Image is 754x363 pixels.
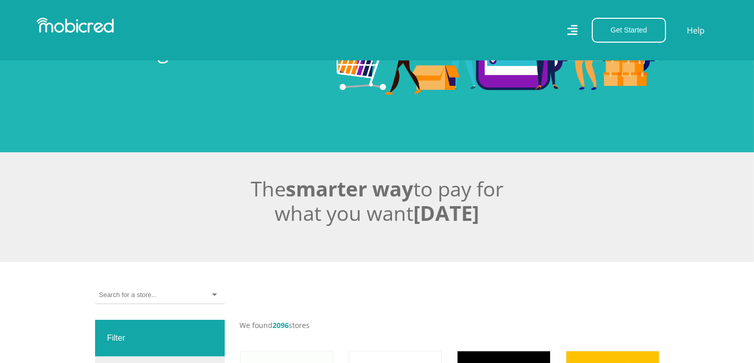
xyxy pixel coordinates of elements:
[240,320,659,331] p: We found stores
[95,14,321,63] h2: Browse offering Mobicred
[37,18,114,33] img: Mobicred
[95,320,225,356] div: Filter
[273,320,289,330] span: 2096
[686,24,705,37] a: Help
[592,18,666,43] button: Get Started
[414,199,479,227] span: [DATE]
[95,177,659,225] h2: The to pay for what you want
[99,290,157,300] input: Search for a store...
